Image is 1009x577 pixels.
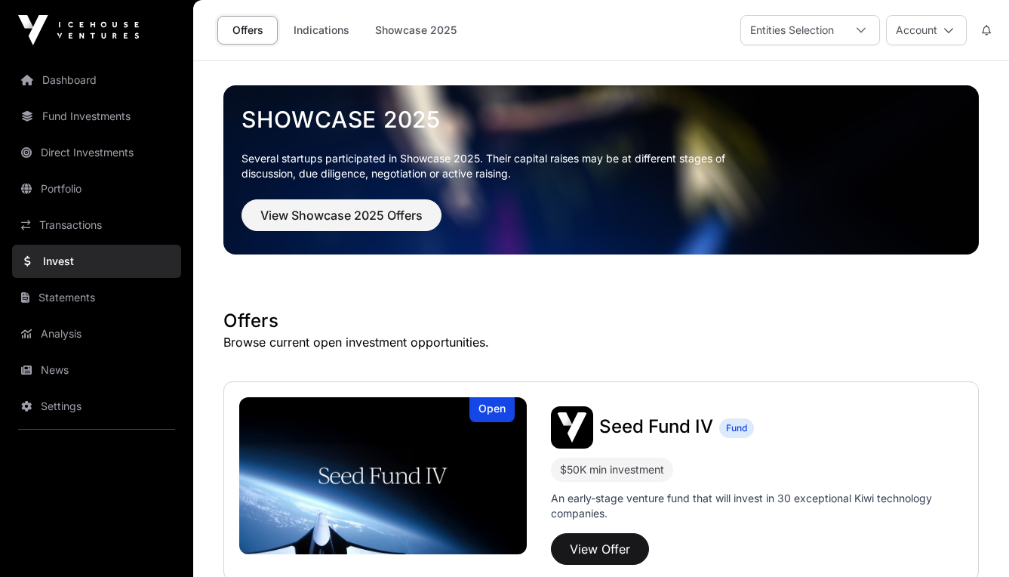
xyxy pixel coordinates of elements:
a: Settings [12,390,181,423]
button: Account [886,15,967,45]
a: Invest [12,245,181,278]
button: View Offer [551,533,649,565]
div: Entities Selection [741,16,843,45]
img: Seed Fund IV [551,406,593,449]
div: Open [469,397,515,422]
a: Showcase 2025 [241,106,961,133]
p: Browse current open investment opportunities. [223,333,979,351]
a: Direct Investments [12,136,181,169]
a: Fund Investments [12,100,181,133]
a: Offers [217,16,278,45]
a: Transactions [12,208,181,242]
a: News [12,353,181,387]
span: Fund [726,422,747,434]
p: Several startups participated in Showcase 2025. Their capital raises may be at different stages o... [241,151,749,181]
img: Showcase 2025 [223,85,979,255]
a: Seed Fund IV [599,418,713,437]
a: View Showcase 2025 Offers [241,214,441,230]
a: Analysis [12,317,181,350]
img: Seed Fund IV [239,397,527,554]
a: Showcase 2025 [365,16,466,45]
iframe: Chat Widget [934,504,1009,577]
div: $50K min investment [560,461,664,479]
button: View Showcase 2025 Offers [241,199,441,231]
a: Seed Fund IVOpen [239,397,527,554]
span: Seed Fund IV [599,415,713,437]
a: Dashboard [12,63,181,97]
p: An early-stage venture fund that will invest in 30 exceptional Kiwi technology companies. [551,491,963,521]
a: Statements [12,281,181,314]
span: View Showcase 2025 Offers [260,206,423,224]
img: Icehouse Ventures Logo [18,15,139,45]
a: Portfolio [12,172,181,205]
div: $50K min investment [551,458,673,482]
a: Indications [284,16,359,45]
h1: Offers [223,309,979,333]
